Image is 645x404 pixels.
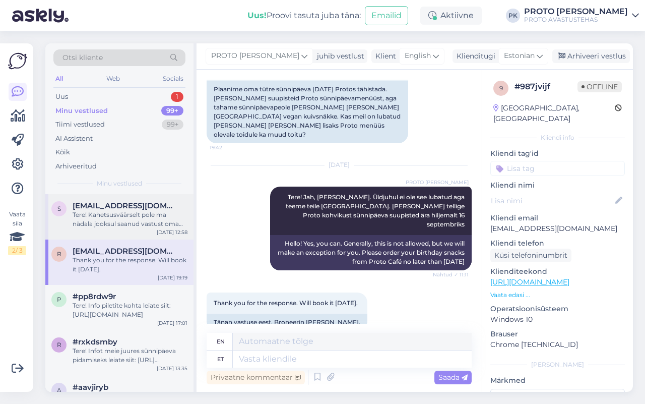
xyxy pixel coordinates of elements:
span: Otsi kliente [62,52,103,63]
div: Thank you for the response. Will book it [DATE]. [73,256,187,274]
div: Tiimi vestlused [55,120,105,130]
div: Hello! Yes, you can. Generally, this is not allowed, but we will make an exception for you. Pleas... [270,235,472,270]
div: Tere! Kahetsusväärselt pole ma nädala jooksul saanud vastust oma küsimustele,mis saatsin [PERSON_... [73,210,187,228]
span: Thank you for the response. Will book it [DATE]. [214,299,358,307]
div: Kõik [55,147,70,157]
span: Tere! Jah, [PERSON_NAME]. Üldjuhul ei ole see lubatud aga teeme teile [GEOGRAPHIC_DATA]. [PERSON_... [286,193,466,228]
div: en [217,333,225,350]
span: Nähtud ✓ 11:11 [431,271,469,278]
div: Proovi tasuta juba täna: [247,10,361,22]
div: juhib vestlust [313,51,364,62]
button: Emailid [365,6,408,25]
div: All [53,72,65,85]
div: Tere! Infot meie juures sünnipäeva pidamiseks leiate siit: [URL][DOMAIN_NAME] [73,347,187,365]
div: PROTO [PERSON_NAME] [524,8,628,16]
div: Klient [371,51,396,62]
div: Web [104,72,122,85]
img: Askly Logo [8,51,27,71]
div: Arhiveeri vestlus [552,49,630,63]
span: 9 [499,84,503,92]
p: Kliendi email [490,213,625,223]
p: Windows 10 [490,314,625,325]
p: Märkmed [490,375,625,386]
span: Estonian [504,50,535,62]
div: Arhiveeritud [55,161,97,171]
div: [DATE] 13:35 [157,365,187,372]
div: 2 / 3 [8,246,26,255]
div: # 987jvijf [514,81,577,93]
span: Offline [577,81,622,92]
p: Kliendi telefon [490,238,625,249]
span: 19:42 [210,144,247,151]
span: #pp8rdw9r [73,292,116,301]
span: Minu vestlused [97,179,142,188]
p: Brauser [490,329,625,339]
div: Küsi telefoninumbrit [490,249,571,262]
span: p [57,296,61,303]
div: Plaanime oma tütre sünnipäeva [DATE] Protos tähistada. [PERSON_NAME] suupisteid Proto sünnipäevam... [207,81,408,143]
div: [DATE] 19:19 [158,274,187,281]
a: PROTO [PERSON_NAME]PROTO AVASTUSTEHAS [524,8,639,24]
div: [GEOGRAPHIC_DATA], [GEOGRAPHIC_DATA] [493,103,615,124]
div: [DATE] 12:58 [157,228,187,236]
span: r [57,250,61,258]
span: siiri.aiaste@mvk.ee [73,201,177,210]
input: Lisa tag [490,161,625,176]
input: Lisa nimi [491,195,613,206]
span: Saada [438,373,468,382]
div: 99+ [161,106,183,116]
span: r [57,341,61,349]
div: Vaata siia [8,210,26,255]
p: Vaata edasi ... [490,291,625,300]
p: Operatsioonisüsteem [490,304,625,314]
div: Klienditugi [453,51,495,62]
div: 1 [171,92,183,102]
div: Uus [55,92,68,102]
p: [EMAIL_ADDRESS][DOMAIN_NAME] [490,223,625,234]
div: Kliendi info [490,133,625,142]
div: [DATE] [207,160,472,169]
span: #aavjiryb [73,383,108,392]
div: Socials [161,72,185,85]
span: a [57,386,61,394]
span: s [57,205,61,212]
a: [URL][DOMAIN_NAME] [490,277,569,286]
div: Tere! Info piletite kohta leiate siit: [URL][DOMAIN_NAME] [73,301,187,319]
div: Aktiivne [420,7,482,25]
div: et [217,351,224,368]
div: AI Assistent [55,134,93,144]
div: PROTO AVASTUSTEHAS [524,16,628,24]
div: 99+ [162,120,183,130]
span: rashmi.m.026@gmail.com [73,247,177,256]
div: PK [506,9,520,23]
div: [DATE] 17:01 [157,319,187,327]
span: #rxkdsmby [73,337,117,347]
span: PROTO [PERSON_NAME] [211,50,299,62]
div: [PERSON_NAME] [490,360,625,369]
div: Privaatne kommentaar [207,371,305,384]
p: Kliendi tag'id [490,148,625,159]
p: Kliendi nimi [490,180,625,191]
p: Klienditeekond [490,266,625,277]
span: English [405,50,431,62]
div: Tänan vastuse eest. Broneerin [PERSON_NAME]. [207,314,367,331]
p: Chrome [TECHNICAL_ID] [490,339,625,350]
b: Uus! [247,11,267,20]
div: Minu vestlused [55,106,108,116]
span: PROTO [PERSON_NAME] [406,179,469,186]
